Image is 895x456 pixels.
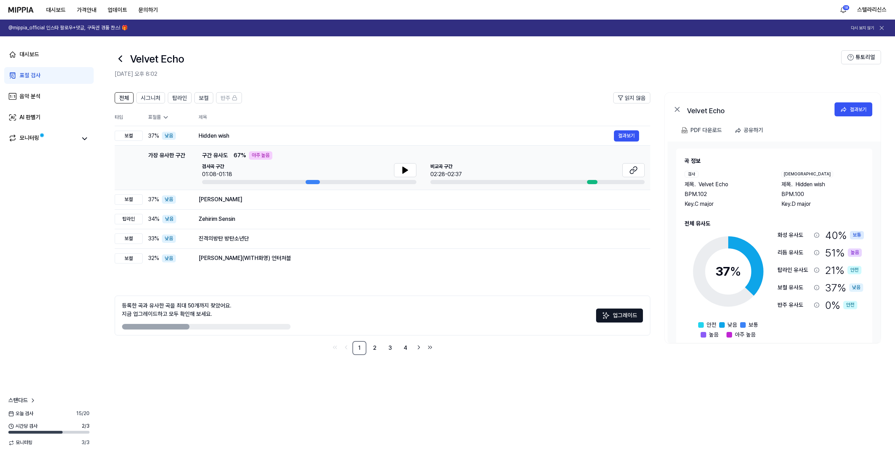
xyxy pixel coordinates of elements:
[841,50,881,64] button: 튜토리얼
[199,132,614,140] div: Hidden wish
[115,92,134,103] button: 전체
[148,234,159,243] span: 33 %
[685,157,864,165] h2: 곡 정보
[199,234,639,243] div: 진격의방탄 방탄소년단
[41,3,71,17] a: 대시보드
[383,341,397,355] a: 3
[115,109,143,126] th: 타입
[202,151,228,160] span: 구간 유사도
[115,253,143,264] div: 보컬
[825,245,862,260] div: 51 %
[76,410,89,417] span: 15 / 20
[850,231,864,239] div: 보통
[730,264,741,279] span: %
[414,342,424,352] a: Go to next page
[168,92,192,103] button: 탑라인
[20,134,39,144] div: 모니터링
[352,341,366,355] a: 1
[221,94,230,102] span: 반주
[4,67,94,84] a: 표절 검사
[681,127,688,133] img: PDF Download
[732,123,769,137] button: 공유하기
[735,331,756,339] span: 아주 높음
[115,131,143,141] div: 보컬
[687,105,827,114] div: Velvet Echo
[162,234,176,243] div: 낮음
[685,219,864,228] h2: 전체 유사도
[368,341,382,355] a: 2
[596,309,643,323] button: 업그레이드
[136,92,165,103] button: 시그니처
[8,410,33,417] span: 오늘 검사
[825,263,861,277] div: 21 %
[133,3,164,17] button: 문의하기
[199,254,639,262] div: [PERSON_NAME](WITH화영) 언터쳐블
[715,262,741,281] div: 37
[857,6,887,14] button: 스텔라리신스
[8,134,77,144] a: 모니터링
[199,215,639,223] div: Zehirim Sensin
[115,70,841,78] h2: [DATE] 오후 8:02
[728,321,737,329] span: 낮음
[249,151,272,160] div: 아주 높음
[162,254,176,263] div: 낮음
[685,171,699,178] div: 검사
[825,228,864,243] div: 40 %
[141,94,160,102] span: 시그니처
[825,298,857,312] div: 0 %
[596,314,643,321] a: Sparkles업그레이드
[81,439,89,446] span: 3 / 3
[216,92,242,103] button: 반주
[202,163,232,170] span: 검사곡 구간
[849,283,863,292] div: 낮음
[781,200,864,208] div: Key. D major
[781,190,864,198] div: BPM. 100
[148,254,159,262] span: 32 %
[835,102,872,116] button: 결과보기
[838,4,849,15] button: 알림18
[8,24,128,31] h1: @mippia_official 인스타 팔로우+댓글, 구독권 경품 찬스! 🎁
[795,180,825,189] span: Hidden wish
[614,130,639,142] button: 결과보기
[148,151,185,184] div: 가장 유사한 구간
[602,311,610,320] img: Sparkles
[71,3,102,17] button: 가격안내
[194,92,213,103] button: 보컬
[4,46,94,63] a: 대시보드
[839,6,847,14] img: 알림
[778,266,811,274] div: 탑라인 유사도
[749,321,758,329] span: 보통
[330,342,340,352] a: Go to first page
[8,396,28,405] span: 스탠다드
[8,423,37,430] span: 시간당 검사
[199,94,209,102] span: 보컬
[8,439,33,446] span: 모니터링
[119,94,129,102] span: 전체
[778,248,811,257] div: 리듬 유사도
[744,126,763,135] div: 공유하기
[668,142,881,343] a: 곡 정보검사제목.Velvet EchoBPM.102Key.C major[DEMOGRAPHIC_DATA]제목.Hidden wishBPM.100Key.D major전체 유사도37%...
[199,195,639,204] div: [PERSON_NAME]
[20,50,39,59] div: 대시보드
[162,215,176,223] div: 낮음
[430,163,462,170] span: 비교곡 구간
[709,331,719,339] span: 높음
[425,342,435,352] a: Go to last page
[115,341,650,355] nav: pagination
[850,106,867,113] div: 결과보기
[115,194,143,205] div: 보컬
[122,302,231,318] div: 등록한 곡과 유사한 곡을 최대 50개까지 찾았어요. 지금 업그레이드하고 모두 확인해 보세요.
[825,280,863,295] div: 37 %
[778,231,811,239] div: 화성 유사도
[625,94,646,102] span: 읽지 않음
[685,180,696,189] span: 제목 .
[20,92,41,101] div: 음악 분석
[102,0,133,20] a: 업데이트
[20,113,41,122] div: AI 판별기
[202,170,232,179] div: 01:08-01:18
[680,123,723,137] button: PDF 다운로드
[399,341,413,355] a: 4
[699,180,728,189] span: Velvet Echo
[148,132,159,140] span: 37 %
